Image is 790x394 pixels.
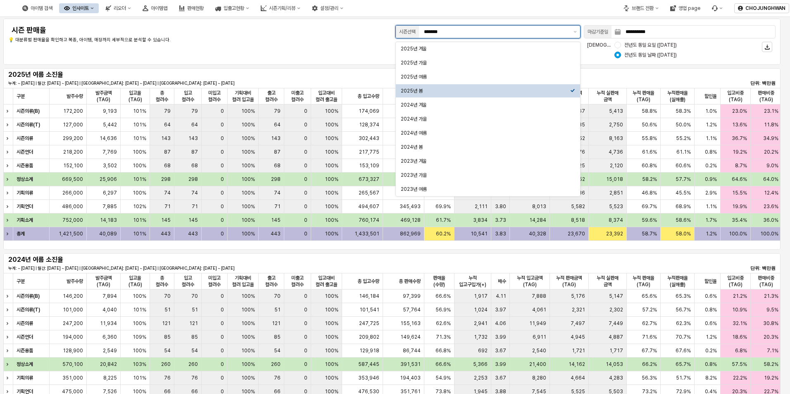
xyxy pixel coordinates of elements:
span: 판매비중(TAG) [754,90,778,103]
span: 0 [221,135,224,142]
div: 시즌선택 [399,28,416,36]
span: 61.1% [676,149,691,155]
span: 1.7% [705,217,717,223]
div: Expand row [3,317,14,330]
span: 3.80 [495,203,506,210]
span: 3,834 [473,217,488,223]
span: 5,442 [103,121,117,128]
span: 0 [221,108,224,114]
span: 60.8% [642,162,657,169]
span: 45.5% [676,190,691,196]
div: Expand row [3,330,14,344]
span: 19.2% [733,149,747,155]
div: 2025년 가을 [401,59,570,66]
span: 79 [191,108,198,114]
span: 5,523 [609,203,623,210]
span: 누적판매율(실매출) [664,90,691,103]
span: 누적 실판매 금액 [592,275,623,288]
span: 71 [274,203,281,210]
div: Select an option [396,42,580,197]
span: 8,163 [609,135,623,142]
span: 58.6% [676,217,691,223]
span: 4,736 [609,149,623,155]
span: 0 [221,190,224,196]
div: 2023년 겨울 [401,158,570,164]
div: 브랜드 전환 [632,5,654,11]
span: 0 [304,217,307,223]
span: 입고율(TAG) [124,275,146,288]
span: 0 [304,230,307,237]
span: 할인율 [704,278,717,285]
span: 2,120 [610,162,623,169]
span: 누적 판매금액(TAG) [553,275,585,288]
div: 영업 page [678,5,700,11]
span: 8.7% [735,162,747,169]
div: 2024년 여름 [401,130,570,136]
div: 판매현황 [187,5,204,11]
p: 💡 대분류별 판매율을 확인하고 복종, 아이템, 매장까지 세부적으로 분석할 수 있습니다. [8,37,328,44]
span: 443 [161,230,171,237]
div: 2023년 가을 [401,172,570,178]
span: 100% [325,217,338,223]
div: 2025년 여름 [401,74,570,80]
span: 입고 컬러수 [178,275,198,288]
span: 145 [188,217,198,223]
span: 71 [164,203,171,210]
span: 할인율 [704,93,717,100]
strong: 시즌의류 [17,135,33,141]
div: 입출고현황 [224,5,244,11]
span: 100% [241,190,255,196]
span: 누적판매율(실매출) [664,275,691,288]
h5: 2025년 여름 소진율 [8,71,136,79]
div: Expand row [3,214,14,227]
span: 0 [304,176,307,183]
button: 아이템 검색 [17,3,57,13]
span: 100% [325,162,338,169]
button: 영업 page [665,3,705,13]
span: 298 [271,176,281,183]
span: 101% [133,135,146,142]
span: 14,284 [529,217,546,223]
span: 5,413 [609,108,623,114]
span: 266,000 [62,190,83,196]
span: 152,100 [63,162,83,169]
span: 217,775 [359,149,379,155]
button: 브랜드 전환 [619,3,664,13]
span: 15,018 [606,176,623,183]
div: 버그 제보 및 기능 개선 요청 [707,3,728,13]
button: 아이템맵 [138,3,172,13]
button: 판매현황 [174,3,209,13]
span: 미출고 컬러수 [288,275,307,288]
span: 100% [241,108,255,114]
p: 누계: ~ [DATE] | 월간: [DATE] ~ [DATE] | [GEOGRAPHIC_DATA]: [DATE] ~ [DATE] | [GEOGRAPHIC_DATA]: [DAT... [8,80,520,86]
span: 100% [325,176,338,183]
span: 판매비중(TAG) [754,275,778,288]
span: 100% [241,203,255,210]
span: 9.0% [766,162,778,169]
span: 총 입고수량 [357,93,379,100]
span: 760,174 [359,217,379,223]
span: 87 [274,149,281,155]
span: 87 [191,149,198,155]
strong: 기획의류 [17,190,33,196]
span: 판매율(수량) [428,275,451,288]
h4: 시즌 판매율 [12,26,325,34]
span: 673,327 [359,176,379,183]
span: 누적 판매율(TAG) [630,90,657,103]
div: 설정/관리 [307,3,348,13]
div: Expand row [3,290,14,303]
span: 0 [304,203,307,210]
span: 128,374 [359,121,379,128]
span: 기획대비 컬러 입고율 [231,90,255,103]
span: 145 [271,217,281,223]
button: 인사이트 [59,3,99,13]
span: 61.7% [436,217,451,223]
span: 미입고 컬러수 [205,90,224,103]
span: 8,374 [609,217,623,223]
strong: 시즌의류(B) [17,108,40,114]
strong: 기획언더 [17,204,33,209]
span: 8,518 [571,217,585,223]
span: 미출고 컬러수 [288,90,307,103]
